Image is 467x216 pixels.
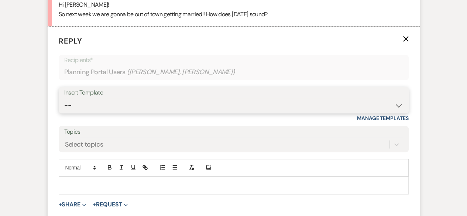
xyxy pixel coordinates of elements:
div: Planning Portal Users [64,65,403,79]
span: + [93,202,96,208]
label: Topics [64,127,403,137]
p: So next week we are gonna be out of town getting married!! How does [DATE] sound? [59,10,409,19]
div: Insert Template [64,88,403,98]
span: + [59,202,62,208]
div: Select topics [65,139,103,149]
button: Share [59,202,86,208]
a: Manage Templates [357,115,409,121]
p: Recipients* [64,55,403,65]
span: ( [PERSON_NAME], [PERSON_NAME] ) [127,67,235,77]
span: Reply [59,36,82,46]
button: Request [93,202,128,208]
